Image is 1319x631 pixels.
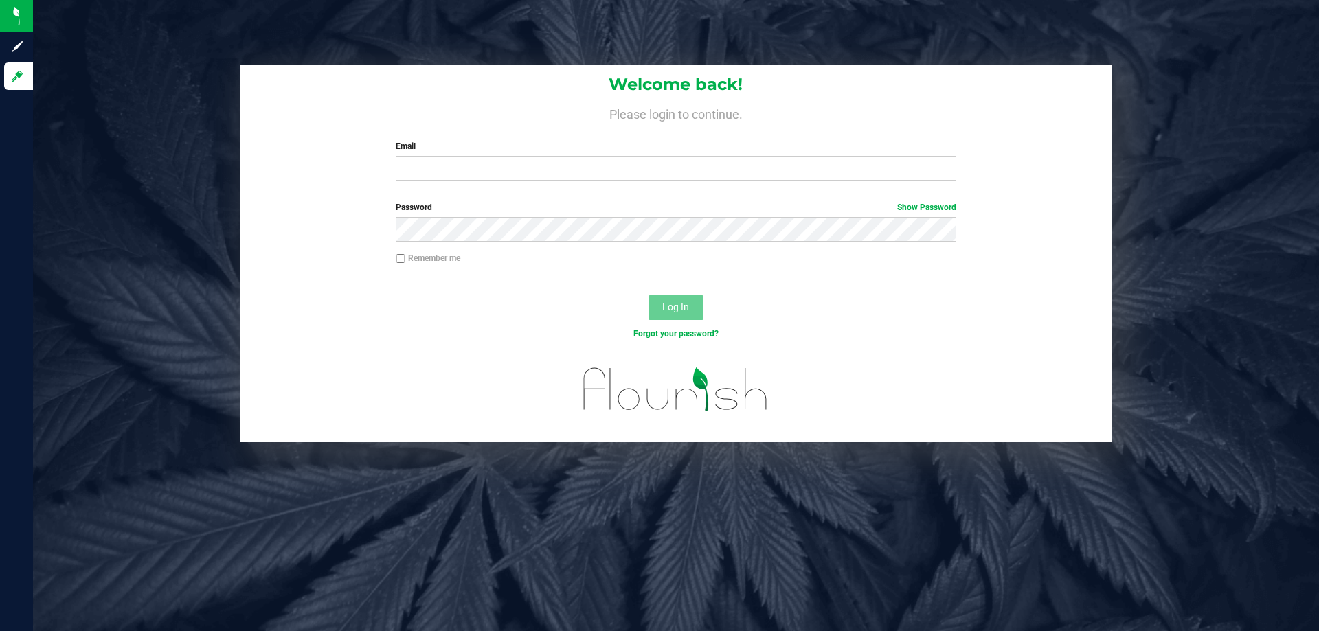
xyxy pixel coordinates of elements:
[396,140,956,152] label: Email
[396,203,432,212] span: Password
[633,329,719,339] a: Forgot your password?
[10,40,24,54] inline-svg: Sign up
[649,295,703,320] button: Log In
[897,203,956,212] a: Show Password
[240,76,1112,93] h1: Welcome back!
[240,104,1112,121] h4: Please login to continue.
[396,252,460,264] label: Remember me
[396,254,405,264] input: Remember me
[662,301,689,312] span: Log In
[10,69,24,83] inline-svg: Log in
[567,354,785,424] img: flourish_logo.svg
